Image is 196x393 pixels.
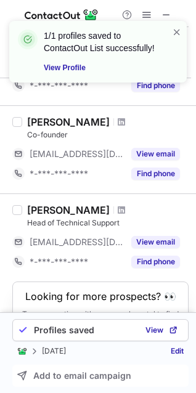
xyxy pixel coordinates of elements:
[33,371,131,381] span: Add to email campaign
[166,345,189,357] a: Edit
[131,148,180,160] button: Reveal Button
[22,309,179,329] p: Try prospecting with our search portal to find more employees.
[27,217,189,229] div: Head of Technical Support
[44,30,157,54] header: 1/1 profiles saved to ContactOut List successfully!
[17,346,27,356] img: ContactOut
[145,326,163,334] span: View
[12,365,189,387] button: Add to email campaign
[131,236,180,248] button: Reveal Button
[30,237,124,248] span: [EMAIL_ADDRESS][DOMAIN_NAME]
[18,30,38,49] img: success
[131,168,180,180] button: Reveal Button
[27,116,110,128] div: [PERSON_NAME]
[25,7,99,22] img: ContactOut v5.3.10
[12,319,189,341] button: Profiles savedView
[44,62,157,74] a: View Profile
[27,204,110,216] div: [PERSON_NAME]
[25,291,176,302] header: Looking for more prospects? 👀
[34,325,94,335] span: Profiles saved
[131,256,180,268] button: Reveal Button
[27,129,189,140] div: Co-founder
[30,148,124,160] span: [EMAIL_ADDRESS][DOMAIN_NAME]
[42,347,66,355] p: [DATE]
